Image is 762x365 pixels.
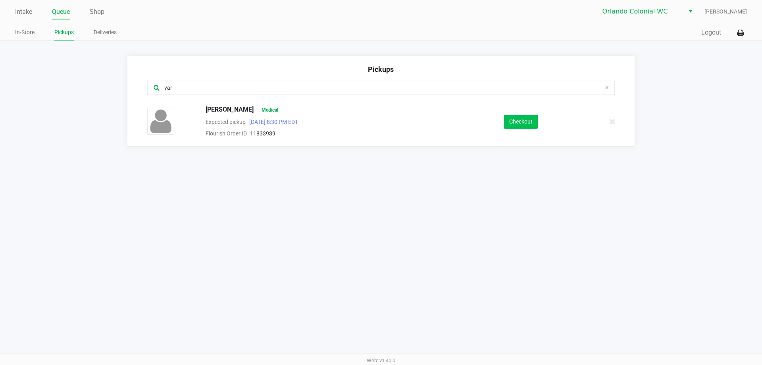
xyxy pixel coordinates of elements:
button: Checkout [504,115,538,129]
span: [DATE] 8:30 PM EDT [246,119,298,125]
span: Medical [258,105,282,115]
button: Logout [701,28,721,37]
a: Deliveries [94,27,117,37]
a: Shop [90,6,104,17]
a: Pickups [54,27,74,37]
a: Queue [52,6,70,17]
span: 11833939 [250,130,275,137]
span: Orlando Colonial WC [602,7,680,16]
button: Select [685,4,696,19]
input: Search by Name or Order ID... [164,83,573,93]
span: [PERSON_NAME] [206,105,254,115]
a: In-Store [15,27,35,37]
span: Flourish Order ID [206,130,247,137]
a: Intake [15,6,32,17]
span: [PERSON_NAME] [704,8,747,16]
span: Web: v1.40.0 [367,357,395,363]
span: Pickups [368,65,394,73]
span: Expected pickup [206,119,246,125]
